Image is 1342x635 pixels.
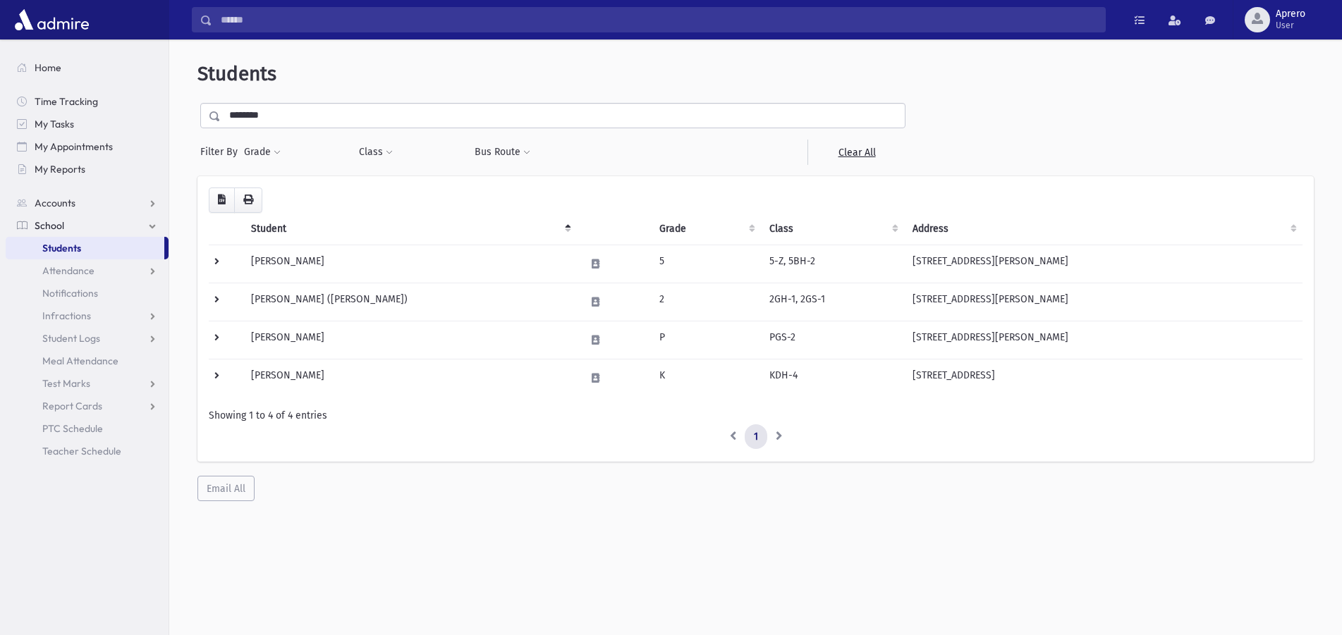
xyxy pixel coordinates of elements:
span: Filter By [200,144,243,159]
a: PTC Schedule [6,417,169,440]
span: Meal Attendance [42,355,118,367]
span: My Reports [35,163,85,175]
a: My Reports [6,158,169,180]
a: Meal Attendance [6,350,169,372]
div: Showing 1 to 4 of 4 entries [209,408,1303,423]
td: 5-Z, 5BH-2 [761,245,904,283]
a: Student Logs [6,327,169,350]
td: P [651,321,761,359]
span: Attendance [42,264,94,277]
td: KDH-4 [761,359,904,397]
span: Teacher Schedule [42,445,121,457]
span: School [35,219,64,232]
span: Accounts [35,197,75,209]
a: Attendance [6,259,169,282]
a: Students [6,237,164,259]
th: Grade: activate to sort column ascending [651,213,761,245]
td: [PERSON_NAME] [243,321,577,359]
span: Students [42,242,81,254]
span: Students [197,62,276,85]
a: Accounts [6,192,169,214]
span: Infractions [42,309,91,322]
a: Infractions [6,304,169,327]
td: [PERSON_NAME] [243,359,577,397]
a: My Tasks [6,113,169,135]
span: PTC Schedule [42,422,103,435]
button: Print [234,187,262,213]
td: 2GH-1, 2GS-1 [761,283,904,321]
a: Test Marks [6,372,169,395]
a: Teacher Schedule [6,440,169,462]
td: K [651,359,761,397]
td: 5 [651,245,761,283]
td: [STREET_ADDRESS][PERSON_NAME] [904,245,1303,283]
td: 2 [651,283,761,321]
input: Search [212,7,1105,32]
th: Class: activate to sort column ascending [761,213,904,245]
span: Time Tracking [35,95,98,108]
a: Clear All [807,140,905,165]
span: User [1276,20,1305,31]
span: My Tasks [35,118,74,130]
a: My Appointments [6,135,169,158]
button: CSV [209,187,235,213]
span: Home [35,61,61,74]
span: Notifications [42,287,98,300]
td: [PERSON_NAME] ([PERSON_NAME]) [243,283,577,321]
button: Email All [197,476,255,501]
a: Report Cards [6,395,169,417]
a: School [6,214,169,237]
span: Report Cards [42,400,102,412]
th: Student: activate to sort column descending [243,213,577,245]
span: Aprero [1276,8,1305,20]
td: [STREET_ADDRESS][PERSON_NAME] [904,283,1303,321]
button: Bus Route [474,140,531,165]
button: Class [358,140,394,165]
span: Student Logs [42,332,100,345]
td: [PERSON_NAME] [243,245,577,283]
td: PGS-2 [761,321,904,359]
a: 1 [745,424,767,450]
td: [STREET_ADDRESS][PERSON_NAME] [904,321,1303,359]
a: Time Tracking [6,90,169,113]
a: Home [6,56,169,79]
th: Address: activate to sort column ascending [904,213,1303,245]
button: Grade [243,140,281,165]
td: [STREET_ADDRESS] [904,359,1303,397]
img: AdmirePro [11,6,92,34]
span: My Appointments [35,140,113,153]
a: Notifications [6,282,169,304]
span: Test Marks [42,377,90,390]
